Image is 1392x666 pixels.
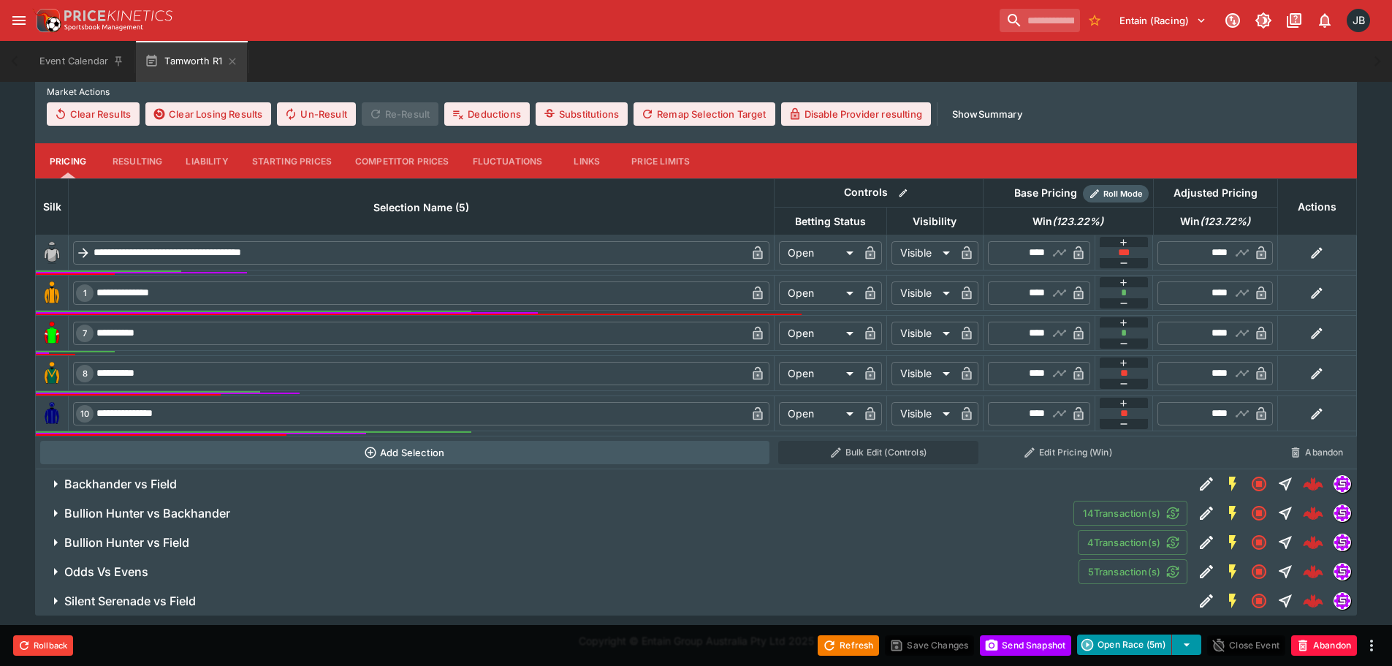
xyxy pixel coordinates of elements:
button: more [1363,637,1380,654]
div: 048dd3ca-8096-4544-8d8c-c71add9534ee [1303,561,1323,582]
button: SGM Enabled [1220,500,1246,526]
button: SGM Enabled [1220,529,1246,556]
span: Win(123.22%) [1016,213,1119,230]
div: simulator [1334,534,1351,551]
a: 99ef3764-c9f1-4efb-8a69-2c391710650c [1298,528,1328,557]
a: 6b29dc9d-f5f5-4aec-9976-56c5d4a03f01 [1298,499,1328,528]
button: Straight [1272,588,1298,614]
button: Bulk Edit (Controls) [778,441,978,464]
button: Edit Detail [1193,559,1220,585]
button: Liability [174,143,240,178]
button: Open Race (5m) [1077,635,1172,655]
button: Tamworth R1 [136,41,247,82]
h6: Silent Serenade vs Field [64,594,196,609]
h6: Bullion Hunter vs Field [64,535,189,550]
button: Edit Detail [1193,500,1220,526]
svg: Closed [1250,504,1268,522]
button: Edit Detail [1193,529,1220,556]
button: Add Selection [40,441,770,464]
button: Straight [1272,529,1298,556]
img: simulator [1334,505,1350,521]
div: Visible [891,322,955,345]
button: Competitor Prices [343,143,461,178]
img: logo-cerberus--red.svg [1303,591,1323,611]
span: Visibility [897,213,973,230]
span: Betting Status [779,213,882,230]
button: Bullion Hunter vs Backhander [35,499,1073,528]
img: Sportsbook Management [64,24,143,31]
button: Straight [1272,471,1298,497]
button: Refresh [818,635,879,656]
div: simulator [1334,504,1351,522]
button: Disable Provider resulting [781,102,931,126]
th: Adjusted Pricing [1153,179,1277,208]
button: 5Transaction(s) [1079,559,1187,584]
img: runner 7 [40,322,64,345]
a: 39e74a8b-cf5f-4fea-beae-6543868b5da0 [1298,469,1328,499]
span: 7 [80,328,90,338]
em: ( 123.72 %) [1200,213,1250,230]
button: SGM Enabled [1220,559,1246,585]
div: Visible [891,362,955,385]
button: Josh Brown [1342,4,1374,37]
button: Edit Detail [1193,471,1220,497]
button: Substitutions [536,102,628,126]
img: logo-cerberus--red.svg [1303,474,1323,494]
img: PriceKinetics [64,10,172,21]
button: Abandon [1291,635,1357,656]
button: Clear Losing Results [145,102,271,126]
span: 10 [77,409,92,419]
div: 99ef3764-c9f1-4efb-8a69-2c391710650c [1303,532,1323,553]
img: runner 10 [40,402,64,425]
h6: Bullion Hunter vs Backhander [64,506,230,521]
th: Silk [36,179,69,235]
button: Connected to PK [1220,7,1246,34]
button: Price Limits [620,143,701,178]
button: Select Tenant [1111,9,1215,32]
button: select merge strategy [1172,635,1201,655]
img: simulator [1334,534,1350,550]
th: Actions [1277,179,1356,235]
div: Open [779,322,859,345]
h6: Odds Vs Evens [64,564,148,580]
button: Rollback [13,635,73,656]
button: Pricing [35,143,101,178]
button: No Bookmarks [1083,9,1106,32]
span: Selection Name (5) [357,199,485,216]
button: Remap Selection Target [634,102,775,126]
span: Win(123.72%) [1164,213,1266,230]
button: Closed [1246,588,1272,614]
button: Bulk edit [894,183,913,203]
img: logo-cerberus--red.svg [1303,532,1323,553]
button: Resulting [101,143,174,178]
div: split button [1077,635,1201,655]
div: Show/hide Price Roll mode configuration. [1083,185,1149,203]
input: search [1000,9,1080,32]
button: Edit Detail [1193,588,1220,614]
div: Josh Brown [1347,9,1370,32]
button: Straight [1272,500,1298,526]
button: Fluctuations [461,143,555,178]
button: Documentation [1281,7,1307,34]
img: PriceKinetics Logo [32,6,61,35]
button: Closed [1246,559,1272,585]
div: 39e74a8b-cf5f-4fea-beae-6543868b5da0 [1303,474,1323,494]
button: Un-Result [277,102,355,126]
div: Visible [891,281,955,305]
svg: Closed [1250,563,1268,580]
button: SGM Enabled [1220,471,1246,497]
span: Re-Result [362,102,438,126]
button: Toggle light/dark mode [1250,7,1277,34]
button: Notifications [1312,7,1338,34]
div: Base Pricing [1008,184,1083,203]
img: blank-silk.png [40,241,64,265]
span: 8 [80,368,91,379]
button: Starting Prices [240,143,343,178]
div: Open [779,281,859,305]
img: runner 1 [40,281,64,305]
button: SGM Enabled [1220,588,1246,614]
button: Silent Serenade vs Field [35,586,1193,616]
button: Send Snapshot [980,635,1071,656]
label: Market Actions [47,80,1345,102]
